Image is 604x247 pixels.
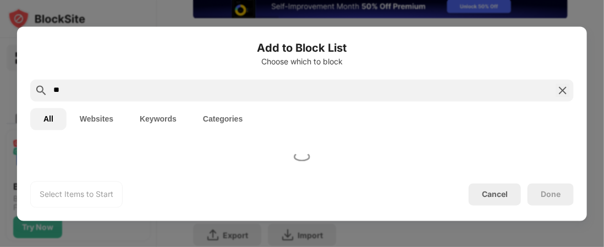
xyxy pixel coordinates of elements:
[127,108,190,130] button: Keywords
[556,84,569,97] img: search-close
[30,108,67,130] button: All
[482,190,508,199] div: Cancel
[67,108,127,130] button: Websites
[40,189,113,200] div: Select Items to Start
[190,108,256,130] button: Categories
[30,40,574,56] h6: Add to Block List
[35,84,48,97] img: search.svg
[541,190,561,199] div: Done
[30,57,574,66] div: Choose which to block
